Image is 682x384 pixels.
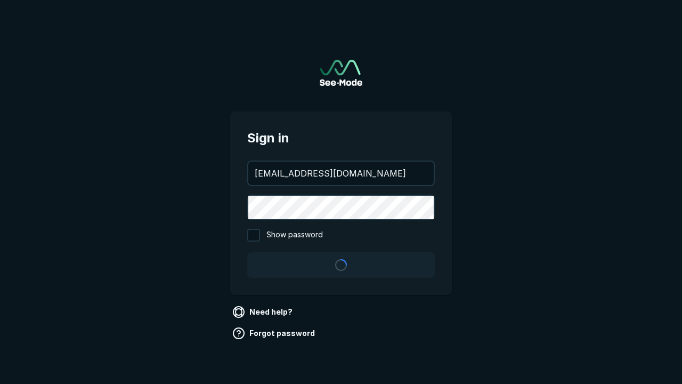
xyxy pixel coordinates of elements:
input: your@email.com [248,162,434,185]
a: Go to sign in [320,60,362,86]
a: Forgot password [230,325,319,342]
img: See-Mode Logo [320,60,362,86]
a: Need help? [230,303,297,321]
span: Show password [266,229,323,242]
span: Sign in [247,129,435,148]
